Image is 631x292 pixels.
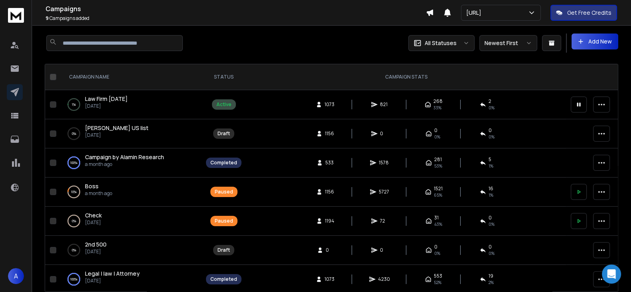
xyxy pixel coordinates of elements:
span: 5 [489,156,491,163]
div: Draft [218,130,230,137]
p: [DATE] [85,103,128,109]
a: Boss [85,182,99,190]
div: Completed [210,160,237,166]
th: CAMPAIGN STATS [246,64,566,90]
p: [URL] [466,9,485,17]
p: a month ago [85,161,164,168]
div: Completed [210,276,237,282]
td: 10%Bossa month ago [59,178,201,207]
button: Add New [572,34,618,49]
p: All Statuses [425,39,457,47]
div: Paused [215,218,233,224]
div: Paused [215,189,233,195]
a: Campaign by Alamin Research [85,153,164,161]
span: Check [85,211,102,219]
button: Newest First [479,35,537,51]
span: 2 % [489,279,494,286]
td: 0%2nd 500[DATE] [59,236,201,265]
span: 65 % [434,192,442,198]
td: 0%Check[DATE] [59,207,201,236]
span: 1073 [324,101,334,108]
a: Check [85,211,102,219]
span: 9 [45,15,49,22]
span: 2nd 500 [85,241,107,248]
div: Active [216,101,231,108]
span: 0% [489,134,495,140]
span: 821 [380,101,388,108]
span: 0 [434,244,437,250]
a: Law Firm [DATE] [85,95,128,103]
span: 53 % [434,163,442,169]
span: 0 % [489,105,495,111]
p: 100 % [70,159,77,167]
span: 0 [489,127,492,134]
span: Boss [85,182,99,190]
td: 100%Campaign by Alamin Researcha month ago [59,148,201,178]
span: 1194 [325,218,334,224]
span: 0 [326,247,334,253]
p: Get Free Credits [567,9,611,17]
p: [DATE] [85,249,107,255]
p: [DATE] [85,219,102,226]
h1: Campaigns [45,4,426,14]
button: A [8,268,24,284]
span: 0 [489,215,492,221]
td: 0%[PERSON_NAME] US list[DATE] [59,119,201,148]
span: 0 % [489,221,495,227]
div: Open Intercom Messenger [602,264,621,284]
span: 1156 [325,130,334,137]
span: 0 [434,127,437,134]
span: 0% [434,134,440,140]
span: 4230 [378,276,390,282]
span: 72 [380,218,388,224]
span: 16 [489,185,493,192]
p: a month ago [85,190,112,197]
span: 43 % [434,221,442,227]
span: 52 % [434,279,441,286]
p: 0 % [72,246,76,254]
span: 1521 [434,185,443,192]
span: 31 [434,215,439,221]
p: 10 % [71,188,77,196]
span: 0% [434,250,440,256]
p: 0 % [72,130,76,138]
p: [DATE] [85,278,140,284]
button: Get Free Credits [550,5,617,21]
p: [DATE] [85,132,148,138]
span: 33 % [433,105,441,111]
span: 281 [434,156,442,163]
span: 1156 [325,189,334,195]
span: 1 % [489,192,493,198]
span: 5727 [379,189,389,195]
span: 553 [434,273,442,279]
p: Campaigns added [45,15,426,22]
p: 100 % [70,275,77,283]
div: Draft [218,247,230,253]
img: logo [8,8,24,23]
span: 0 [489,244,492,250]
span: 0 [380,130,388,137]
span: 533 [325,160,334,166]
p: 1 % [72,101,76,109]
th: CAMPAIGN NAME [59,64,201,90]
td: 1%Law Firm [DATE][DATE] [59,90,201,119]
th: STATUS [201,64,246,90]
span: 0 [380,247,388,253]
a: Legal | law | Attorney [85,270,140,278]
span: 2 [489,98,491,105]
p: 0 % [72,217,76,225]
span: 1578 [379,160,389,166]
span: 0% [489,250,495,256]
a: 2nd 500 [85,241,107,249]
span: 1 % [489,163,493,169]
span: 19 [489,273,493,279]
span: 1073 [324,276,334,282]
span: 268 [433,98,443,105]
a: [PERSON_NAME] US list [85,124,148,132]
